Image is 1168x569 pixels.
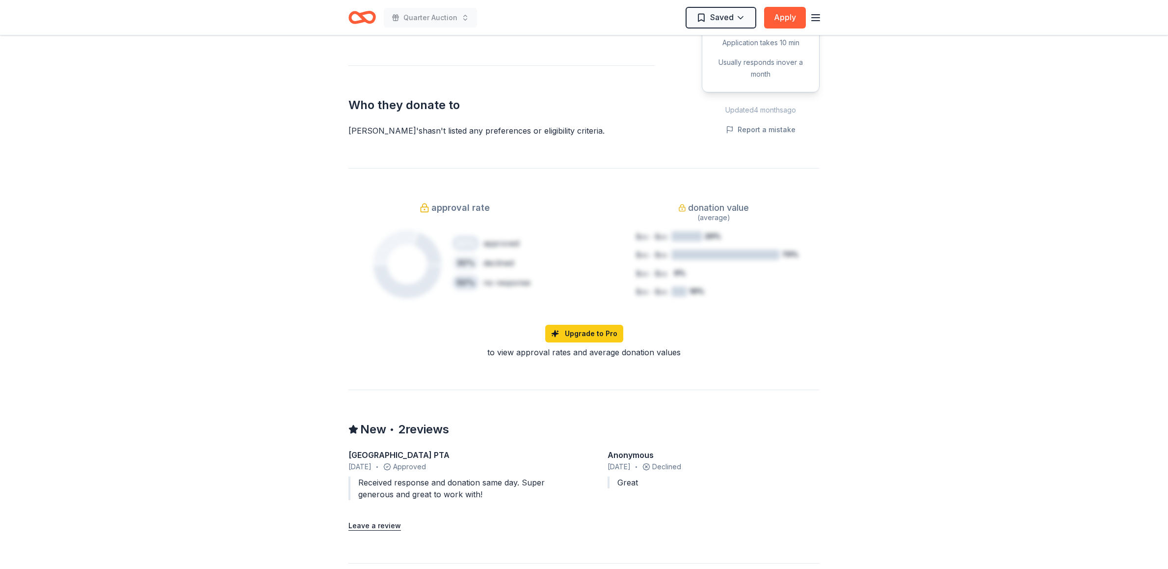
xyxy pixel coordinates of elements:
[764,7,806,28] button: Apply
[398,422,449,437] span: 2 reviews
[376,463,378,471] span: •
[635,463,637,471] span: •
[674,269,686,277] tspan: 0%
[348,520,401,532] button: Leave a review
[483,257,514,269] div: declined
[686,7,756,28] button: Saved
[705,232,721,240] tspan: 20%
[384,8,477,28] button: Quarter Auction
[636,251,667,259] tspan: $xx - $xx
[710,11,734,24] span: Saved
[348,461,372,473] span: [DATE]
[348,125,655,137] div: [PERSON_NAME]'s hasn ' t listed any preferences or eligibility criteria.
[688,200,749,216] span: donation value
[714,37,807,49] div: Application takes 10 min
[452,235,479,251] div: 20 %
[348,461,560,473] div: Approved
[348,346,820,358] div: to view approval rates and average donation values
[608,477,820,488] div: Great
[403,12,457,24] span: Quarter Auction
[348,449,560,461] div: [GEOGRAPHIC_DATA] PTA
[348,6,376,29] a: Home
[452,275,479,290] div: 50 %
[545,325,623,342] a: Upgrade to Pro
[636,287,667,296] tspan: $xx - $xx
[348,477,560,500] div: Received response and donation same day. Super generous and great to work with!
[782,250,798,258] tspan: 70%
[608,461,820,473] div: Declined
[714,57,807,80] div: Usually responds in over a month
[348,97,655,113] h2: Who they donate to
[483,277,531,288] div: no response
[726,124,796,136] button: Report a mistake
[690,287,704,295] tspan: 10%
[483,237,519,249] div: approved
[390,425,395,435] span: •
[608,461,631,473] span: [DATE]
[636,232,667,241] tspan: $xx - $xx
[431,200,490,216] span: approval rate
[608,212,820,224] div: (average)
[452,255,479,271] div: 30 %
[608,449,820,461] div: Anonymous
[360,422,386,437] span: New
[702,104,820,116] div: Updated 4 months ago
[636,269,667,278] tspan: $xx - $xx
